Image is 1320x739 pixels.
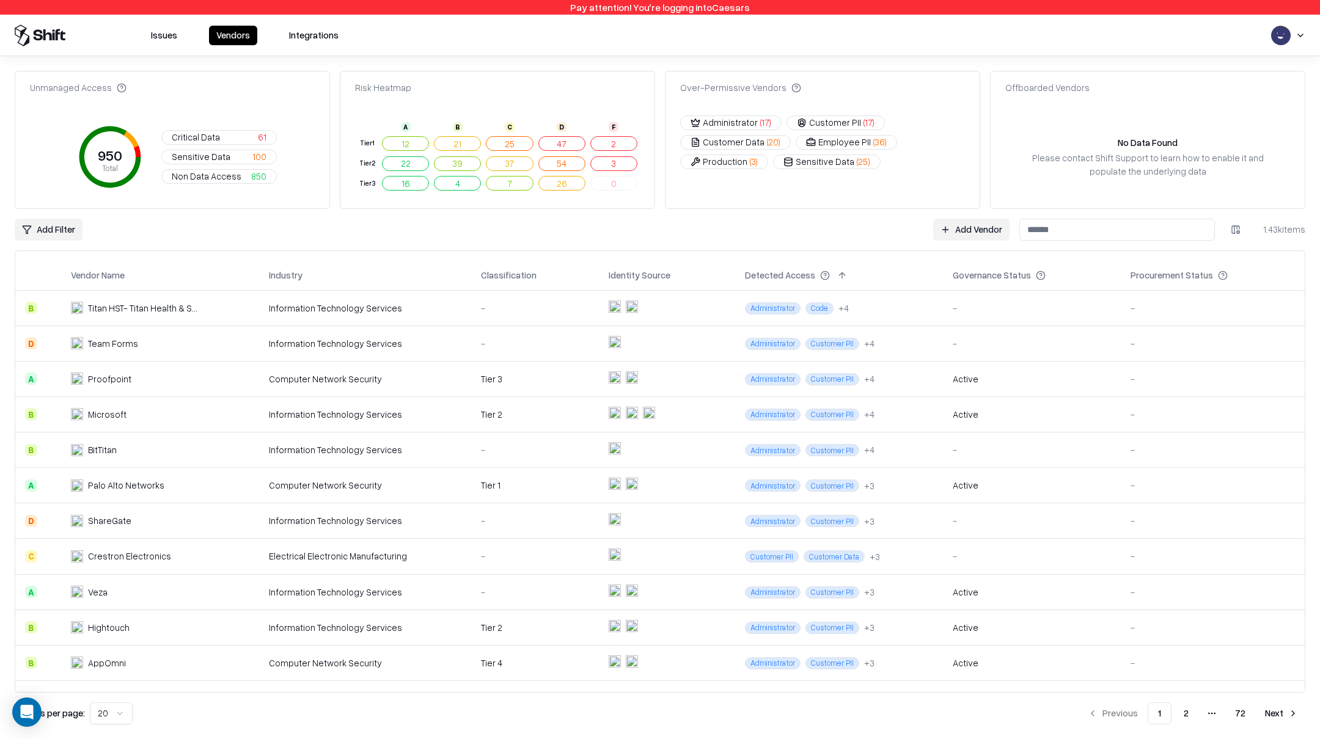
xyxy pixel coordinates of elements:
[71,621,83,633] img: Hightouch
[953,514,1111,527] div: -
[787,115,885,130] button: Customer PII(17)
[626,407,638,419] img: microsoft365.com
[864,373,875,385] div: + 4
[864,408,875,421] div: + 4
[680,81,801,94] div: Over-Permissive Vendors
[805,373,859,385] span: Customer PII
[481,269,537,282] div: Classification
[88,479,164,492] div: Palo Alto Networks
[864,337,875,350] button: +4
[680,115,782,130] button: Administrator(17)
[382,176,429,191] button: 16
[25,337,37,349] div: D
[269,550,462,562] div: Electrical Electronic Manufacturing
[864,621,875,634] button: +3
[538,156,585,171] button: 54
[1256,223,1305,236] div: 1.43k items
[434,176,481,191] button: 4
[172,131,220,144] span: Critical Data
[805,479,859,492] span: Customer PII
[25,408,37,420] div: B
[1131,408,1295,421] div: -
[1080,702,1305,724] nav: pagination
[282,26,346,45] button: Integrations
[481,443,589,456] div: -
[71,269,125,282] div: Vendor Name
[750,155,758,168] span: ( 3 )
[609,548,621,561] img: entra.microsoft.com
[870,550,880,563] button: +3
[609,300,621,313] img: entra.microsoft.com
[864,337,875,350] div: + 4
[269,337,462,350] div: Information Technology Services
[161,130,277,145] button: Critical Data61
[953,373,978,385] div: Active
[434,136,481,151] button: 21
[25,657,37,669] div: B
[953,621,978,634] div: Active
[609,442,621,454] img: entra.microsoft.com
[1225,702,1255,724] button: 72
[71,657,83,669] img: AppOmni
[864,443,875,456] button: +4
[71,444,83,456] img: BitTitan
[71,373,83,385] img: Proofpoint
[71,586,83,598] img: Veza
[355,81,411,94] div: Risk Heatmap
[15,707,85,719] p: Results per page:
[609,407,621,419] img: entra.microsoft.com
[98,146,122,164] tspan: 950
[643,407,655,419] img: okta.com
[88,373,131,385] div: Proofpoint
[382,136,429,151] button: 12
[864,408,875,421] button: +4
[953,657,978,669] div: Active
[30,81,127,94] div: Unmanaged Access
[805,302,834,315] span: Code
[864,373,875,385] button: +4
[71,302,83,314] img: Titan HST- Titan Health & Security Technologies, Inc.
[209,26,257,45] button: Vendors
[25,479,37,492] div: A
[269,302,462,315] div: Information Technology Services
[805,338,859,350] span: Customer PII
[626,620,638,632] img: okta.com
[486,176,533,191] button: 7
[71,550,83,562] img: Crestron Electronics
[161,169,277,184] button: Non Data Access850
[88,621,130,634] div: Hightouch
[538,136,585,151] button: 47
[864,515,875,528] div: + 3
[805,444,859,456] span: Customer PII
[1131,373,1295,385] div: -
[1005,81,1090,94] div: Offboarded Vendors
[481,479,589,492] div: Tier 1
[805,586,859,599] span: Customer PII
[144,26,185,45] button: Issues
[745,550,799,562] span: Customer PII
[838,302,849,315] button: +4
[609,336,621,348] img: entra.microsoft.com
[269,408,462,421] div: Information Technology Services
[252,150,266,163] span: 100
[481,550,589,562] div: -
[864,515,875,528] button: +3
[805,622,859,634] span: Customer PII
[626,584,638,597] img: okta.com
[382,156,429,171] button: 22
[269,443,462,456] div: Information Technology Services
[25,444,37,456] div: B
[1131,479,1295,492] div: -
[15,219,82,241] button: Add Filter
[805,409,859,421] span: Customer PII
[1131,586,1295,599] div: -
[745,338,801,350] span: Administrator
[88,337,138,350] div: Team Forms
[481,302,589,315] div: -
[773,155,881,169] button: Sensitive Data(25)
[745,515,801,527] span: Administrator
[71,408,83,420] img: Microsoft
[626,655,638,668] img: okta.com
[269,621,462,634] div: Information Technology Services
[1118,136,1178,149] div: No Data Found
